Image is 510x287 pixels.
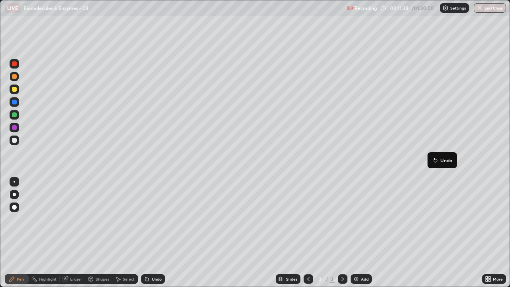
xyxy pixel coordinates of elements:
[326,277,328,281] div: /
[450,6,466,10] p: Settings
[286,277,297,281] div: Slides
[39,277,57,281] div: Highlight
[123,277,135,281] div: Select
[7,5,18,11] p: LIVE
[431,155,454,165] button: Undo
[70,277,82,281] div: Eraser
[361,277,369,281] div: Add
[440,157,452,163] p: Undo
[493,277,503,281] div: More
[17,277,24,281] div: Pen
[355,5,377,11] p: Recording
[24,5,88,11] p: Biomolecules & Enzymes - 08
[474,3,506,13] button: End Class
[347,5,353,11] img: recording.375f2c34.svg
[316,277,324,281] div: 3
[442,5,449,11] img: class-settings-icons
[96,277,109,281] div: Shapes
[477,5,483,11] img: end-class-cross
[152,277,162,281] div: Undo
[353,276,359,282] img: add-slide-button
[330,275,335,283] div: 3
